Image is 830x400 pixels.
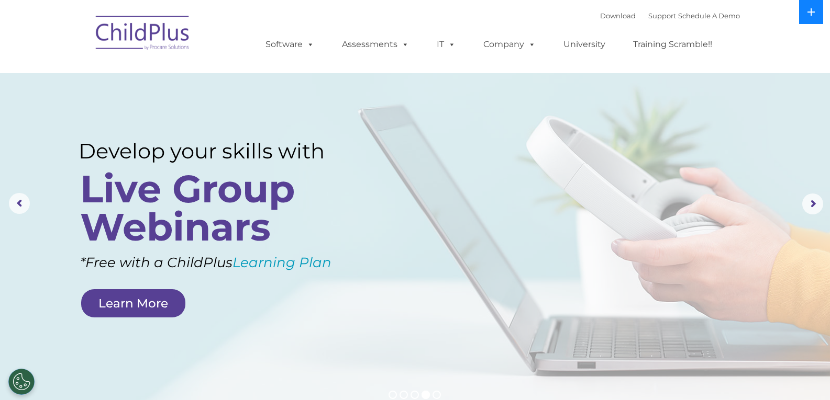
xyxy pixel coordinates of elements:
[80,169,350,246] rs-layer: Live Group Webinars
[600,12,740,20] font: |
[678,12,740,20] a: Schedule A Demo
[81,289,185,317] a: Learn More
[331,34,419,55] a: Assessments
[233,254,331,271] a: Learning Plan
[8,369,35,395] button: Cookies Settings
[91,8,195,61] img: ChildPlus by Procare Solutions
[146,112,190,120] span: Phone number
[623,34,723,55] a: Training Scramble!!
[426,34,466,55] a: IT
[255,34,325,55] a: Software
[648,12,676,20] a: Support
[80,250,373,275] rs-layer: *Free with a ChildPlus
[79,139,353,163] rs-layer: Develop your skills with
[600,12,636,20] a: Download
[473,34,546,55] a: Company
[146,69,178,77] span: Last name
[553,34,616,55] a: University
